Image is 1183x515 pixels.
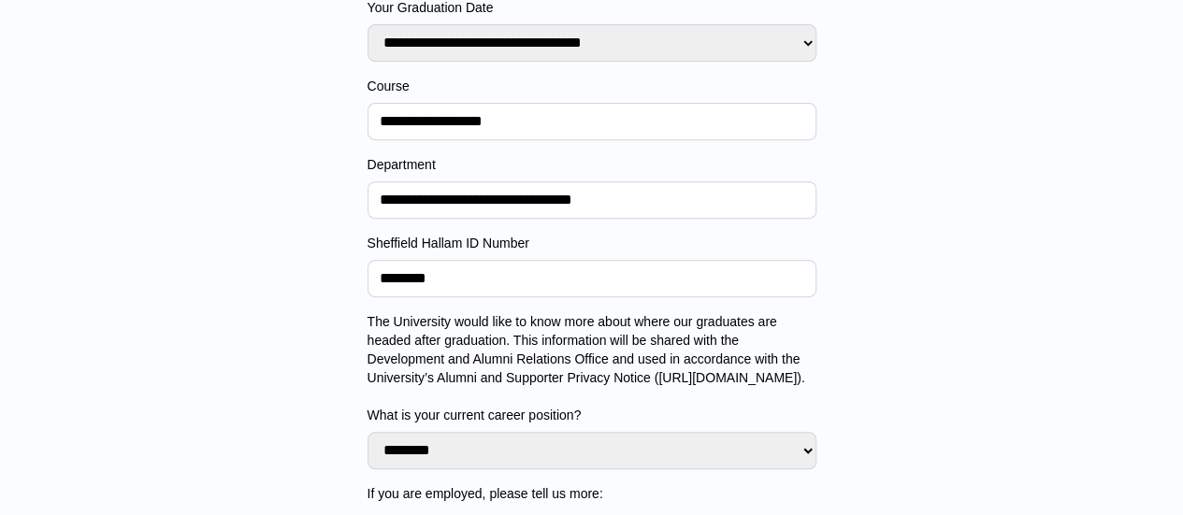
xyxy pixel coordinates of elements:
label: The University would like to know more about where our graduates are headed after graduation. Thi... [368,312,816,424]
label: Course [368,77,816,95]
label: Sheffield Hallam ID Number [368,234,816,252]
label: Department [368,155,816,174]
